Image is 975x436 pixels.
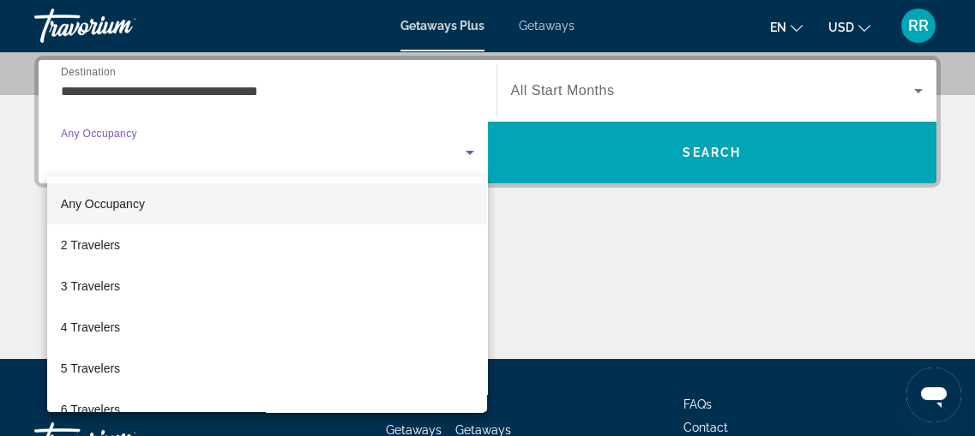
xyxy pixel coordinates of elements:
[61,399,120,420] span: 6 Travelers
[61,317,120,337] span: 4 Travelers
[61,235,120,255] span: 2 Travelers
[61,358,120,379] span: 5 Travelers
[61,276,120,296] span: 3 Travelers
[61,197,145,211] span: Any Occupancy
[906,367,961,422] iframe: Button to launch messaging window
